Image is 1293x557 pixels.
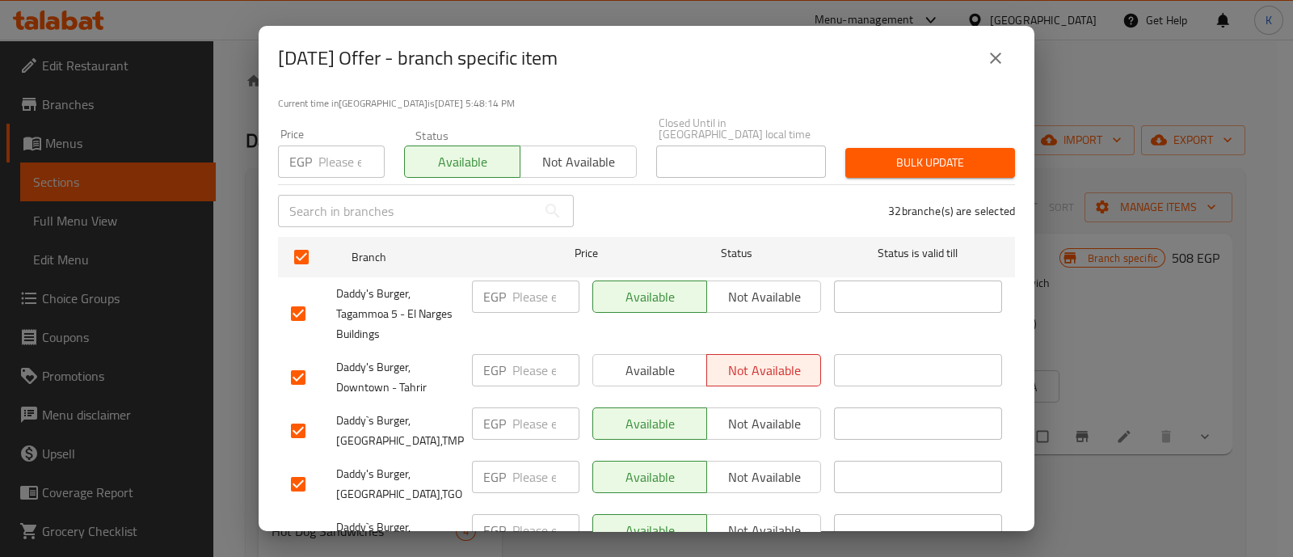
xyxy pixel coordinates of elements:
[714,412,815,436] span: Not available
[600,412,701,436] span: Available
[714,359,815,382] span: Not available
[600,285,701,309] span: Available
[858,153,1002,173] span: Bulk update
[512,407,579,440] input: Please enter price
[592,514,707,546] button: Available
[592,407,707,440] button: Available
[600,466,701,489] span: Available
[714,466,815,489] span: Not available
[834,243,1002,264] span: Status is valid till
[512,354,579,386] input: Please enter price
[318,146,385,178] input: Please enter price
[976,39,1015,78] button: close
[278,96,1015,111] p: Current time in [GEOGRAPHIC_DATA] is [DATE] 5:48:14 PM
[512,281,579,313] input: Please enter price
[483,467,506,487] p: EGP
[706,281,821,313] button: Not available
[592,461,707,493] button: Available
[592,281,707,313] button: Available
[706,407,821,440] button: Not available
[520,146,636,178] button: Not available
[512,514,579,546] input: Please enter price
[888,203,1015,219] p: 32 branche(s) are selected
[278,45,558,71] h2: [DATE] Offer - branch specific item
[527,150,630,174] span: Not available
[714,519,815,542] span: Not available
[336,284,459,344] span: Daddy's Burger, Tagammoa 5 - El Narges Buildings
[352,247,520,268] span: Branch
[600,359,701,382] span: Available
[483,521,506,540] p: EGP
[483,414,506,433] p: EGP
[483,287,506,306] p: EGP
[592,354,707,386] button: Available
[289,152,312,171] p: EGP
[706,461,821,493] button: Not available
[483,361,506,380] p: EGP
[706,354,821,386] button: Not available
[336,411,459,451] span: Daddy`s Burger, [GEOGRAPHIC_DATA],TMP
[512,461,579,493] input: Please enter price
[714,285,815,309] span: Not available
[600,519,701,542] span: Available
[845,148,1015,178] button: Bulk update
[336,357,459,398] span: Daddy's Burger, Downtown - Tahrir
[706,514,821,546] button: Not available
[404,146,520,178] button: Available
[411,150,514,174] span: Available
[336,464,459,504] span: Daddy's Burger, [GEOGRAPHIC_DATA],TGO
[278,195,537,227] input: Search in branches
[533,243,640,264] span: Price
[653,243,821,264] span: Status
